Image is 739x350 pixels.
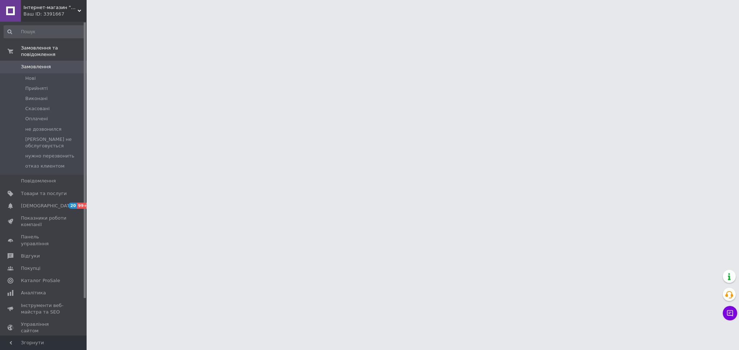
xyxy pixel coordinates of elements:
[77,203,89,209] span: 99+
[21,203,74,209] span: [DEMOGRAPHIC_DATA]
[23,11,87,17] div: Ваш ID: 3391667
[25,153,74,159] span: нужно перезвонить
[21,234,67,247] span: Панель управління
[723,306,737,320] button: Чат з покупцем
[21,45,87,58] span: Замовлення та повідомлення
[25,85,48,92] span: Прийняті
[25,116,48,122] span: Оплачені
[21,302,67,315] span: Інструменти веб-майстра та SEO
[4,25,85,38] input: Пошук
[21,265,40,272] span: Покупці
[21,190,67,197] span: Товари та послуги
[25,95,48,102] span: Виконані
[21,178,56,184] span: Повідомлення
[69,203,77,209] span: 20
[21,215,67,228] span: Показники роботи компанії
[21,290,46,296] span: Аналітика
[21,253,40,259] span: Відгуки
[25,126,61,133] span: не дозвонился
[25,75,36,82] span: Нові
[21,277,60,284] span: Каталог ProSale
[25,163,65,169] span: отказ клиентом
[23,4,78,11] span: Інтернет-магазин "Molotki"
[25,105,50,112] span: Скасовані
[21,64,51,70] span: Замовлення
[21,321,67,334] span: Управління сайтом
[25,136,84,149] span: [PERSON_NAME] не обслуговується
